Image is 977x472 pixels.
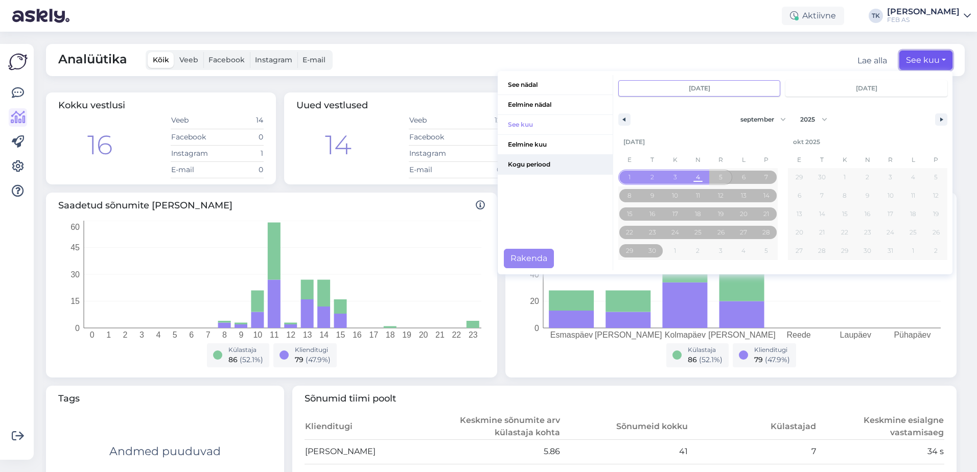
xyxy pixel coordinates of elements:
[740,223,747,242] span: 27
[933,205,939,223] span: 19
[879,152,902,168] span: R
[911,186,915,205] span: 11
[71,222,80,231] tspan: 60
[90,331,95,339] tspan: 0
[627,186,632,205] span: 8
[709,223,732,242] button: 26
[708,331,776,340] tspan: [PERSON_NAME]
[709,186,732,205] button: 12
[879,242,902,260] button: 31
[934,168,938,186] span: 5
[369,331,378,339] tspan: 17
[695,205,701,223] span: 18
[208,55,245,64] span: Facebook
[798,186,801,205] span: 6
[910,223,917,242] span: 25
[641,223,664,242] button: 23
[498,155,613,175] button: Kogu periood
[899,51,952,70] button: See kuu
[255,55,292,64] span: Instagram
[902,152,925,168] span: L
[763,205,769,223] span: 21
[788,186,811,205] button: 6
[732,223,755,242] button: 27
[534,323,539,332] tspan: 0
[303,55,325,64] span: E-mail
[924,186,947,205] button: 12
[817,439,945,464] td: 34 s
[619,81,780,96] input: Early
[694,223,702,242] span: 25
[719,168,723,186] span: 5
[755,205,778,223] button: 21
[650,186,654,205] span: 9
[561,439,689,464] td: 41
[865,205,870,223] span: 16
[664,186,687,205] button: 10
[740,205,748,223] span: 20
[629,168,631,186] span: 1
[902,168,925,186] button: 4
[305,392,945,406] span: Sõnumid tiimi poolt
[788,223,811,242] button: 20
[306,355,331,364] span: ( 47.9 %)
[762,223,770,242] span: 28
[402,331,411,339] tspan: 19
[811,242,834,260] button: 28
[671,223,679,242] span: 24
[879,168,902,186] button: 3
[270,331,279,339] tspan: 11
[819,223,825,242] span: 21
[866,186,869,205] span: 9
[782,7,844,25] div: Aktiivne
[833,223,856,242] button: 22
[156,331,160,339] tspan: 4
[796,223,803,242] span: 20
[902,186,925,205] button: 11
[840,331,871,339] tspan: Laupäev
[843,186,847,205] span: 8
[641,152,664,168] span: T
[856,152,879,168] span: N
[742,168,746,186] span: 6
[173,331,177,339] tspan: 5
[866,168,869,186] span: 2
[879,205,902,223] button: 17
[856,168,879,186] button: 2
[240,355,263,364] span: ( 52.1 %)
[924,168,947,186] button: 5
[787,331,811,339] tspan: Reede
[71,297,80,305] tspan: 15
[253,331,262,339] tspan: 10
[87,125,112,165] div: 16
[833,186,856,205] button: 8
[171,145,217,161] td: Instagram
[819,205,825,223] span: 14
[498,135,613,154] span: Eelmine kuu
[717,223,725,242] span: 26
[498,115,613,135] button: See kuu
[788,242,811,260] button: 27
[709,168,732,186] button: 5
[687,223,710,242] button: 25
[8,52,28,72] img: Askly Logo
[887,223,894,242] span: 24
[673,168,677,186] span: 3
[641,168,664,186] button: 2
[296,100,368,111] span: Uued vestlused
[504,249,554,268] button: Rakenda
[386,331,395,339] tspan: 18
[696,186,700,205] span: 11
[687,168,710,186] button: 4
[530,297,539,305] tspan: 20
[688,439,817,464] td: 7
[786,81,947,96] input: Continuous
[755,223,778,242] button: 28
[217,161,264,178] td: 0
[672,205,678,223] span: 17
[741,186,747,205] span: 13
[718,205,724,223] span: 19
[627,205,633,223] span: 15
[286,331,295,339] tspan: 12
[325,125,352,165] div: 14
